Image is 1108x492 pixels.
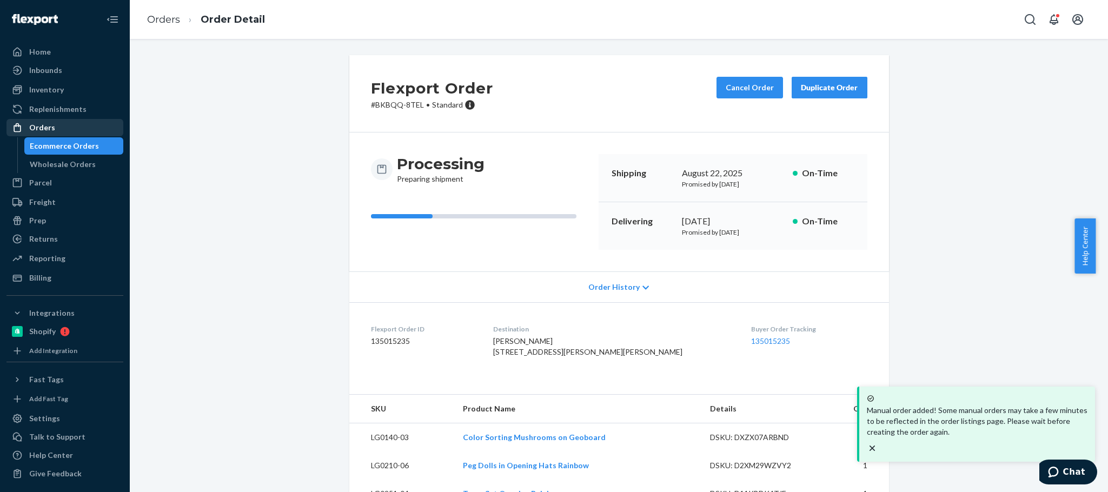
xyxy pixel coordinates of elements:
[493,324,734,334] dt: Destination
[802,167,854,179] p: On-Time
[371,336,476,347] dd: 135015235
[30,159,96,170] div: Wholesale Orders
[682,215,784,228] div: [DATE]
[29,272,51,283] div: Billing
[6,323,123,340] a: Shopify
[6,101,123,118] a: Replenishments
[1043,9,1065,30] button: Open notifications
[29,450,73,461] div: Help Center
[29,413,60,424] div: Settings
[682,167,784,179] div: August 22, 2025
[6,81,123,98] a: Inventory
[29,215,46,226] div: Prep
[6,212,123,229] a: Prep
[612,167,673,179] p: Shipping
[30,141,99,151] div: Ecommerce Orders
[820,395,889,423] th: Qty
[6,393,123,405] a: Add Fast Tag
[29,234,58,244] div: Returns
[29,122,55,133] div: Orders
[6,194,123,211] a: Freight
[29,46,51,57] div: Home
[716,77,783,98] button: Cancel Order
[24,156,124,173] a: Wholesale Orders
[1039,460,1097,487] iframe: Opens a widget where you can chat to one of our agents
[1067,9,1089,30] button: Open account menu
[6,174,123,191] a: Parcel
[820,451,889,480] td: 1
[426,100,430,109] span: •
[802,215,854,228] p: On-Time
[867,443,878,454] svg: close toast
[29,326,56,337] div: Shopify
[29,253,65,264] div: Reporting
[6,43,123,61] a: Home
[6,428,123,446] button: Talk to Support
[6,465,123,482] button: Give Feedback
[751,324,867,334] dt: Buyer Order Tracking
[454,395,701,423] th: Product Name
[29,308,75,318] div: Integrations
[6,447,123,464] a: Help Center
[29,84,64,95] div: Inventory
[29,394,68,403] div: Add Fast Tag
[701,395,820,423] th: Details
[6,119,123,136] a: Orders
[463,461,589,470] a: Peg Dolls in Opening Hats Rainbow
[29,197,56,208] div: Freight
[29,374,64,385] div: Fast Tags
[463,433,606,442] a: Color Sorting Mushrooms on Geoboard
[147,14,180,25] a: Orders
[820,423,889,452] td: 1
[29,177,52,188] div: Parcel
[397,154,485,184] div: Preparing shipment
[29,65,62,76] div: Inbounds
[102,9,123,30] button: Close Navigation
[371,77,493,99] h2: Flexport Order
[29,104,87,115] div: Replenishments
[29,346,77,355] div: Add Integration
[29,431,85,442] div: Talk to Support
[792,77,867,98] button: Duplicate Order
[6,269,123,287] a: Billing
[349,423,455,452] td: LG0140-03
[6,371,123,388] button: Fast Tags
[801,82,858,93] div: Duplicate Order
[349,395,455,423] th: SKU
[397,154,485,174] h3: Processing
[24,137,124,155] a: Ecommerce Orders
[349,451,455,480] td: LG0210-06
[12,14,58,25] img: Flexport logo
[6,250,123,267] a: Reporting
[6,230,123,248] a: Returns
[1019,9,1041,30] button: Open Search Box
[371,324,476,334] dt: Flexport Order ID
[682,179,784,189] p: Promised by [DATE]
[612,215,673,228] p: Delivering
[201,14,265,25] a: Order Detail
[371,99,493,110] p: # BKBQQ-8TEL
[710,432,812,443] div: DSKU: DXZX07ARBND
[6,62,123,79] a: Inbounds
[29,468,82,479] div: Give Feedback
[867,405,1087,437] p: Manual order added! Some manual orders may take a few minutes to be reflected in the order listin...
[682,228,784,237] p: Promised by [DATE]
[710,460,812,471] div: DSKU: D2XM29WZVY2
[751,336,790,345] a: 135015235
[588,282,640,292] span: Order History
[432,100,463,109] span: Standard
[6,344,123,357] a: Add Integration
[6,304,123,322] button: Integrations
[6,410,123,427] a: Settings
[493,336,682,356] span: [PERSON_NAME] [STREET_ADDRESS][PERSON_NAME][PERSON_NAME]
[138,4,274,36] ol: breadcrumbs
[1074,218,1096,274] button: Help Center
